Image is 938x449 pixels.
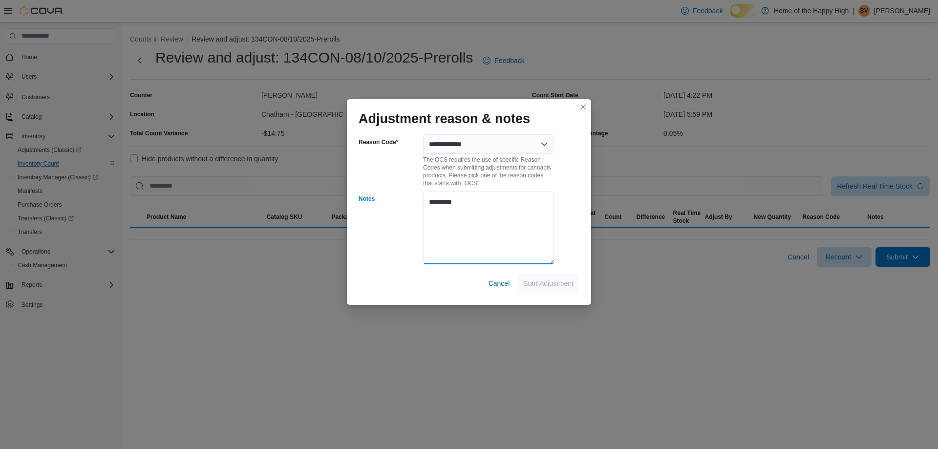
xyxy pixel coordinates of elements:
span: Start Adjustment [523,278,574,288]
h1: Adjustment reason & notes [359,111,530,127]
div: The OCS requires the use of specific Reason Codes when submitting adjustments for cannabis produc... [423,154,554,187]
button: Start Adjustment [517,274,579,293]
button: Cancel [485,274,514,293]
label: Notes [359,195,375,203]
button: Closes this modal window [577,101,589,113]
span: Cancel [489,278,510,288]
label: Reason Code [359,138,398,146]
